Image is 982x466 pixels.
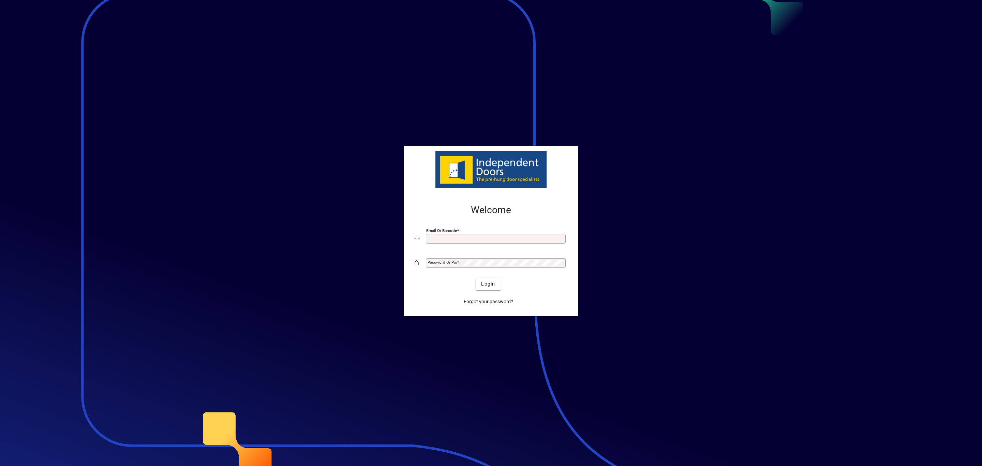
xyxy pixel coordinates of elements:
[426,228,457,233] mat-label: Email or Barcode
[428,260,457,265] mat-label: Password or Pin
[464,298,513,305] span: Forgot your password?
[415,204,567,216] h2: Welcome
[461,296,516,308] a: Forgot your password?
[476,278,501,290] button: Login
[481,280,495,288] span: Login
